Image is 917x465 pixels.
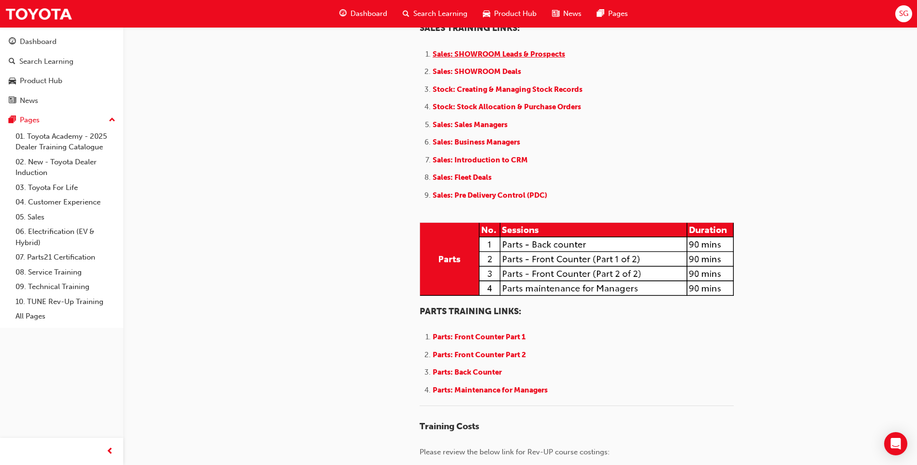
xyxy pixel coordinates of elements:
[5,3,73,25] img: Trak
[895,5,912,22] button: SG
[20,115,40,126] div: Pages
[433,386,556,394] a: Parts: Maintenance for Managers
[483,8,490,20] span: car-icon
[332,4,395,24] a: guage-iconDashboard
[19,56,73,67] div: Search Learning
[899,8,908,19] span: SG
[12,180,119,195] a: 03. Toyota For Life
[433,173,502,182] a: Sales: Fleet Deals ​
[433,67,521,76] span: Sales: SHOWROOM Deals
[9,97,16,105] span: news-icon
[9,77,16,86] span: car-icon
[433,85,582,94] a: Stock: Creating & Managing Stock Records
[20,75,62,87] div: Product Hub
[884,432,907,455] div: Open Intercom Messenger
[589,4,636,24] a: pages-iconPages
[433,138,522,146] a: Sales: Business Managers
[12,279,119,294] a: 09. Technical Training
[4,92,119,110] a: News
[4,53,119,71] a: Search Learning
[12,294,119,309] a: 10. TUNE Rev-Up Training
[433,350,541,359] a: Parts: Front Counter Part 2
[608,8,628,19] span: Pages
[433,350,526,359] span: Parts: Front Counter Part 2
[109,114,116,127] span: up-icon
[433,102,581,111] a: Stock: Stock Allocation & Purchase Orders
[4,111,119,129] button: Pages
[12,210,119,225] a: 05. Sales
[12,309,119,324] a: All Pages
[433,156,530,164] a: Sales: Introduction to CRM
[420,23,520,33] span: SALES TRAINING LINKS:
[9,116,16,125] span: pages-icon
[544,4,589,24] a: news-iconNews
[4,31,119,111] button: DashboardSearch LearningProduct HubNews
[420,421,479,432] span: Training Costs
[12,155,119,180] a: 02. New - Toyota Dealer Induction
[20,36,57,47] div: Dashboard
[12,224,119,250] a: 06. Electrification (EV & Hybrid)
[106,446,114,458] span: prev-icon
[420,306,521,317] span: PARTS TRAINING LINKS:
[9,38,16,46] span: guage-icon
[433,386,548,394] span: Parts: Maintenance for Managers
[20,95,38,106] div: News
[494,8,537,19] span: Product Hub
[475,4,544,24] a: car-iconProduct Hub
[552,8,559,20] span: news-icon
[403,8,409,20] span: search-icon
[433,67,523,76] a: Sales: SHOWROOM Deals
[4,72,119,90] a: Product Hub
[433,120,508,129] span: Sales: Sales Managers
[12,265,119,280] a: 08. Service Training
[433,368,510,377] a: Parts: Back Counter
[12,129,119,155] a: 01. Toyota Academy - 2025 Dealer Training Catalogue
[563,8,582,19] span: News
[433,191,547,200] span: Sales: Pre Delivery Control (PDC)
[597,8,604,20] span: pages-icon
[433,120,509,129] a: Sales: Sales Managers
[4,33,119,51] a: Dashboard
[395,4,475,24] a: search-iconSearch Learning
[350,8,387,19] span: Dashboard
[339,8,347,20] span: guage-icon
[433,50,565,58] a: Sales: SHOWROOM Leads & Prospects
[12,195,119,210] a: 04. Customer Experience
[433,156,528,164] span: Sales: Introduction to CRM
[433,333,525,341] span: Parts: Front Counter Part 1
[420,448,610,456] span: Please review the below link for Rev-UP course costings:
[433,138,520,146] span: Sales: Business Managers
[433,368,502,377] span: Parts: Back Counter
[413,8,467,19] span: Search Learning
[433,333,541,341] a: Parts: Front Counter Part 1
[9,58,15,66] span: search-icon
[12,250,119,265] a: 07. Parts21 Certification
[433,191,549,200] a: Sales: Pre Delivery Control (PDC)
